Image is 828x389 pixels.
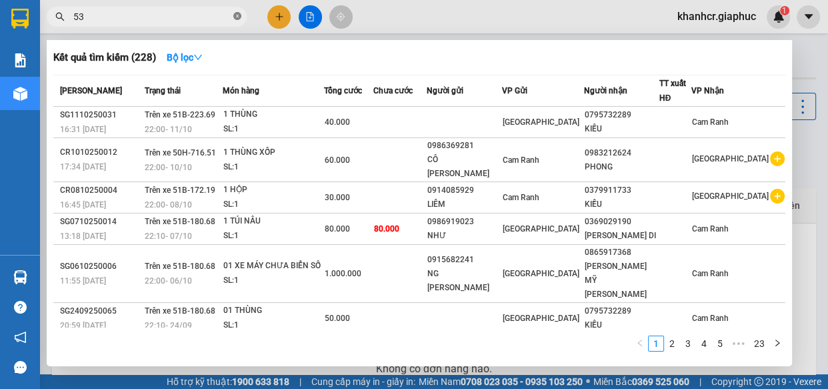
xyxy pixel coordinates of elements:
span: Món hàng [223,86,259,95]
li: 1 [648,336,664,352]
span: Trên xe 51B-180.68 [145,262,215,271]
span: [GEOGRAPHIC_DATA] [503,269,579,278]
div: 0795732289 [585,304,659,318]
span: close-circle [233,12,241,20]
div: SL: 1 [223,274,323,288]
span: 22:10 - 24/09 [145,321,192,330]
span: notification [14,331,27,344]
button: left [632,336,648,352]
div: LIÊM [427,198,501,212]
span: Cam Ranh [692,117,729,127]
div: 0369029190 [585,215,659,229]
span: 1.000.000 [325,269,361,278]
span: Chưa cước [373,86,413,95]
div: SL: 1 [223,122,323,137]
div: 1 HỘP [223,183,323,198]
span: 17:34 [DATE] [60,162,106,171]
div: SG0710250014 [60,215,141,229]
button: Bộ lọcdown [156,47,213,68]
span: 80.000 [374,224,399,234]
a: 3 [681,336,695,351]
input: Tìm tên, số ĐT hoặc mã đơn [73,9,231,24]
div: SL: 1 [223,160,323,175]
span: right [773,339,781,347]
span: message [14,361,27,374]
li: Next Page [769,336,785,352]
li: 3 [680,336,696,352]
a: 4 [697,336,711,351]
span: Cam Ranh [503,155,539,165]
h3: Kết quả tìm kiếm ( 228 ) [53,51,156,65]
span: Trên xe 51B-223.69 [145,110,215,119]
li: 2 [664,336,680,352]
span: 16:45 [DATE] [60,200,106,210]
span: Cam Ranh [692,224,729,234]
div: 1 THÙNG XỐP [223,145,323,160]
div: 0986919023 [427,215,501,229]
span: plus-circle [770,189,785,204]
span: 22:00 - 10/10 [145,163,192,172]
span: VP Gửi [502,86,527,95]
span: 22:10 - 07/10 [145,232,192,241]
span: 13:18 [DATE] [60,232,106,241]
span: [GEOGRAPHIC_DATA] [503,117,579,127]
li: Previous Page [632,336,648,352]
div: SL: 1 [223,318,323,333]
div: CR1010250012 [60,145,141,159]
div: PHONG [585,160,659,174]
div: SG0610250006 [60,260,141,274]
span: 22:00 - 11/10 [145,125,192,134]
div: 0915682241 [427,253,501,267]
span: Người nhận [584,86,627,95]
span: 11:55 [DATE] [60,276,106,286]
div: 0865917368 [585,246,659,260]
span: 80.000 [325,224,350,234]
img: warehouse-icon [13,87,27,101]
span: Người gửi [427,86,463,95]
div: 0986369281 [427,139,501,153]
span: left [636,339,644,347]
div: [PERSON_NAME] MỸ [PERSON_NAME] [585,260,659,302]
a: 1 [649,336,663,351]
span: TT xuất HĐ [659,79,686,103]
img: logo-vxr [11,9,29,29]
span: down [193,53,203,62]
span: 16:31 [DATE] [60,125,106,134]
span: Trên xe 51B-172.19 [145,185,215,195]
div: NHƯ [427,229,501,243]
div: [PERSON_NAME] DI [585,229,659,243]
span: plus-circle [770,151,785,166]
span: Trên xe 50H-716.51 [145,148,216,157]
div: 1 THÙNG [223,107,323,122]
div: SG1110250031 [60,108,141,122]
a: 2 [665,336,679,351]
span: ••• [728,336,749,352]
div: 0914085929 [427,183,501,198]
span: VP Nhận [691,86,724,95]
span: Cam Ranh [692,269,729,278]
span: Tổng cước [324,86,362,95]
div: KIỀU [585,198,659,212]
div: SL: 1 [223,229,323,244]
span: Cam Ranh [503,193,539,202]
span: [GEOGRAPHIC_DATA] [692,154,769,163]
span: 30.000 [325,193,350,202]
div: SG2409250065 [60,304,141,318]
span: 22:00 - 06/10 [145,276,192,286]
div: KIỀU [585,318,659,332]
span: Trạng thái [145,86,181,95]
li: 5 [712,336,728,352]
span: close-circle [233,11,241,23]
span: search [55,12,65,21]
div: CÔ [PERSON_NAME] [427,153,501,181]
a: 23 [750,336,769,351]
span: 60.000 [325,155,350,165]
div: CR0810250004 [60,183,141,198]
span: [GEOGRAPHIC_DATA] [692,191,769,201]
div: 01 THÙNG [223,304,323,318]
div: 1 TÚI NÂU [223,214,323,229]
span: [GEOGRAPHIC_DATA] [503,314,579,323]
span: [PERSON_NAME] [60,86,122,95]
span: 40.000 [325,117,350,127]
a: 5 [713,336,727,351]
